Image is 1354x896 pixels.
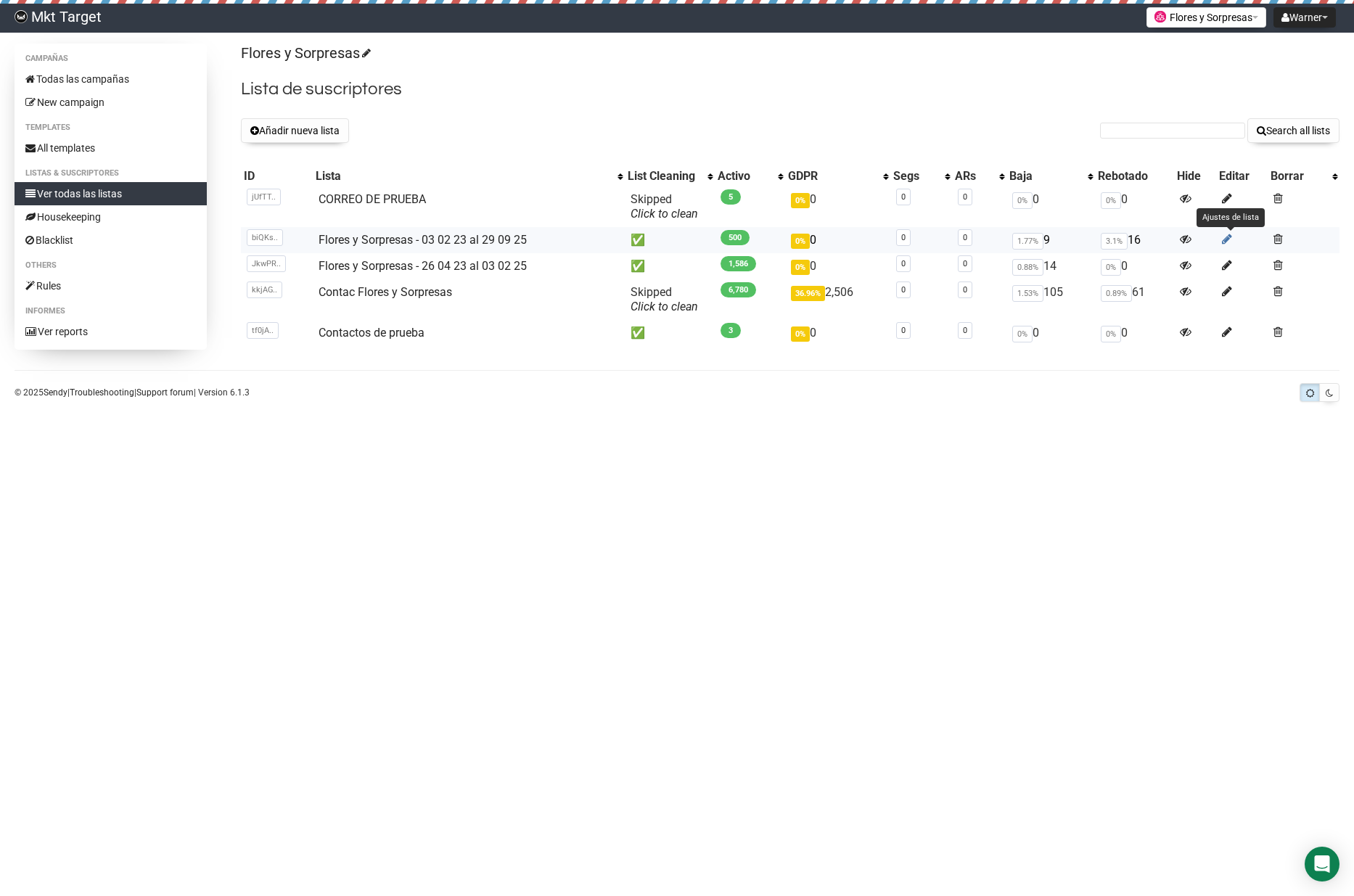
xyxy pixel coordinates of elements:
button: Warner [1273,7,1336,28]
div: Baja [1009,169,1080,184]
a: 0 [963,326,967,335]
td: 105 [1006,279,1095,320]
span: 0% [791,193,810,208]
span: tf0jA.. [247,322,279,339]
td: 0 [1006,320,1095,346]
th: ID: No sort applied, sorting is disabled [241,166,313,186]
div: Open Intercom Messenger [1305,847,1339,881]
span: 0% [791,234,810,249]
td: ✅ [625,253,715,279]
a: Todas las campañas [15,67,207,91]
div: ID [244,169,310,184]
td: 0 [1095,186,1174,227]
span: biQKs.. [247,229,283,246]
a: Troubleshooting [70,387,134,398]
span: JkwPR.. [247,255,286,272]
td: 0 [1006,186,1095,227]
p: © 2025 | | | Version 6.1.3 [15,385,250,400]
td: 61 [1095,279,1174,320]
td: 16 [1095,227,1174,253]
th: Borrar: No sort applied, activate to apply an ascending sort [1268,166,1339,186]
a: 0 [963,192,967,202]
h2: Lista de suscriptores [241,76,1339,102]
span: 0% [1101,259,1121,276]
div: ARs [955,169,992,184]
span: 0% [1101,192,1121,209]
div: Activo [718,169,771,184]
a: 0 [901,259,906,268]
span: 0% [1012,192,1033,209]
a: 0 [963,233,967,242]
img: d30555bd1ab140a80d351df46be4d5e5 [15,10,28,23]
td: ✅ [625,320,715,346]
th: Lista: No sort applied, activate to apply an ascending sort [313,166,624,186]
button: Añadir nueva lista [241,118,349,143]
div: List Cleaning [628,169,700,184]
span: 500 [721,230,750,245]
td: 2,506 [785,279,890,320]
span: 1.53% [1012,285,1043,302]
a: 0 [901,233,906,242]
td: 0 [1095,320,1174,346]
a: Ver todas las listas [15,182,207,205]
a: 0 [901,285,906,295]
th: GDPR: No sort applied, activate to apply an ascending sort [785,166,890,186]
a: Click to clean [631,300,698,313]
span: 1.77% [1012,233,1043,250]
li: Listas & Suscriptores [15,165,207,182]
a: Blacklist [15,229,207,252]
span: 1,586 [721,256,756,271]
img: favicons [1154,11,1166,22]
th: Hide: No sort applied, sorting is disabled [1174,166,1216,186]
a: All templates [15,136,207,160]
a: 0 [901,192,906,202]
a: New campaign [15,91,207,114]
span: 0% [791,260,810,275]
a: CORREO DE PRUEBA [319,192,426,206]
a: 0 [963,285,967,295]
td: 0 [1095,253,1174,279]
span: Skipped [631,285,698,313]
span: 0% [1101,326,1121,342]
a: Flores y Sorpresas [241,44,369,62]
div: Borrar [1271,169,1325,184]
td: 0 [785,186,890,227]
a: Flores y Sorpresas - 03 02 23 al 29 09 25 [319,233,527,247]
td: 0 [785,253,890,279]
th: ARs: No sort applied, activate to apply an ascending sort [952,166,1006,186]
a: 0 [901,326,906,335]
span: jUfTT.. [247,189,281,205]
th: Segs: No sort applied, activate to apply an ascending sort [890,166,952,186]
th: Baja: No sort applied, activate to apply an ascending sort [1006,166,1095,186]
th: Editar: No sort applied, sorting is disabled [1216,166,1268,186]
td: 0 [785,320,890,346]
th: Rebotado: No sort applied, sorting is disabled [1095,166,1174,186]
a: Support forum [136,387,194,398]
span: 6,780 [721,282,756,297]
div: Segs [893,169,937,184]
li: Others [15,257,207,274]
span: 0% [791,326,810,342]
div: Ajustes de lista [1197,208,1265,227]
a: Contactos de prueba [319,326,424,340]
div: Editar [1219,169,1265,184]
span: 5 [721,189,741,205]
a: Sendy [44,387,67,398]
div: Rebotado [1098,169,1171,184]
th: Activo: No sort applied, activate to apply an ascending sort [715,166,786,186]
li: Templates [15,119,207,136]
a: Rules [15,274,207,297]
td: 14 [1006,253,1095,279]
button: Flores y Sorpresas [1146,7,1266,28]
td: 0 [785,227,890,253]
td: 9 [1006,227,1095,253]
span: 3.1% [1101,233,1128,250]
span: 0% [1012,326,1033,342]
td: ✅ [625,227,715,253]
span: 3 [721,323,741,338]
a: Ver reports [15,320,207,343]
span: 0.88% [1012,259,1043,276]
div: Hide [1177,169,1213,184]
a: Click to clean [631,207,698,221]
li: Campañas [15,50,207,67]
